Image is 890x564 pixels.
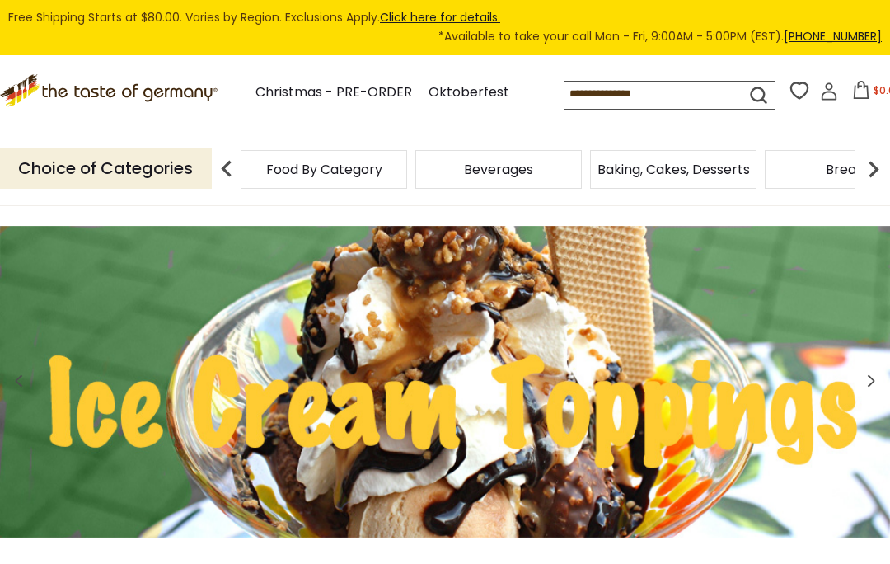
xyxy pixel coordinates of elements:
a: Oktoberfest [429,82,509,104]
a: Click here for details. [380,9,500,26]
a: Food By Category [266,163,382,176]
img: previous arrow [210,153,243,186]
a: Beverages [464,163,533,176]
img: next arrow [857,153,890,186]
a: Breads [826,163,871,176]
span: *Available to take your call Mon - Fri, 9:00AM - 5:00PM (EST). [438,27,882,46]
a: Christmas - PRE-ORDER [255,82,412,104]
a: Baking, Cakes, Desserts [597,163,750,176]
div: Free Shipping Starts at $80.00. Varies by Region. Exclusions Apply. [8,8,882,47]
a: [PHONE_NUMBER] [784,28,882,45]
